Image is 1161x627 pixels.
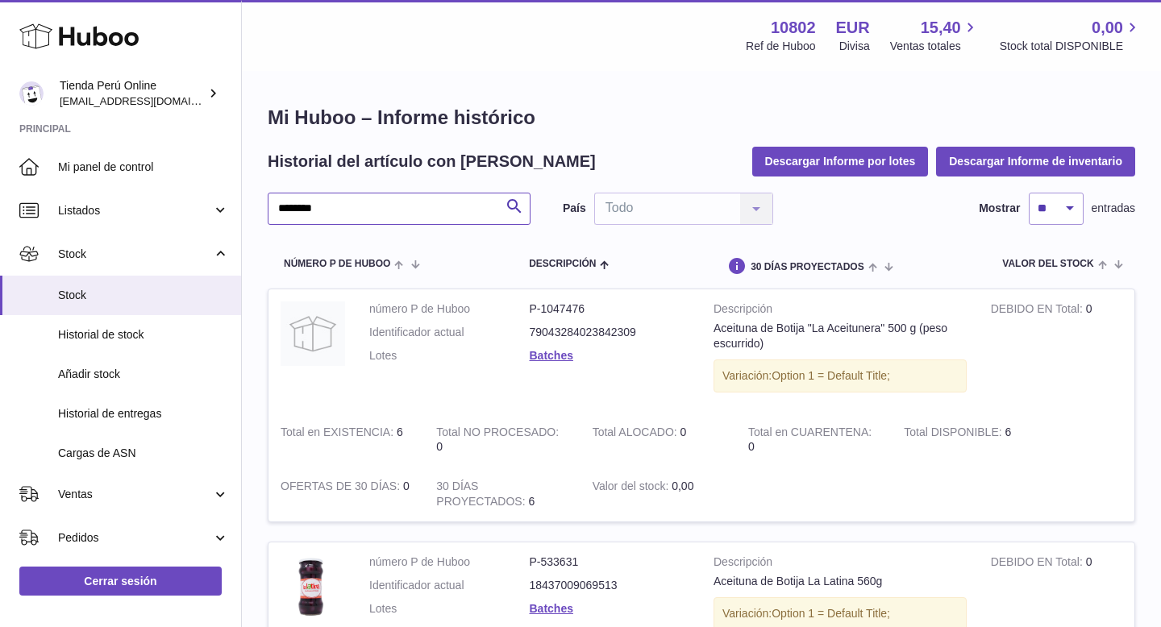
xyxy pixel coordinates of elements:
[281,554,345,619] img: product image
[890,39,980,54] span: Ventas totales
[281,426,397,442] strong: Total en EXISTENCIA
[991,302,1086,319] strong: DEBIDO EN Total
[58,446,229,461] span: Cargas de ASN
[529,259,596,269] span: Descripción
[268,413,424,467] td: 6
[530,578,690,593] dd: 18437009069513
[530,349,573,362] a: Batches
[752,147,929,176] button: Descargar Informe por lotes
[281,301,345,366] img: product image
[991,555,1086,572] strong: DEBIDO EN Total
[979,289,1134,413] td: 0
[284,259,390,269] span: número P de Huboo
[892,413,1047,467] td: 6
[1002,259,1093,269] span: Valor del stock
[268,151,596,172] h2: Historial del artículo con [PERSON_NAME]
[369,301,530,317] dt: número P de Huboo
[1092,17,1123,39] span: 0,00
[58,203,212,218] span: Listados
[58,327,229,343] span: Historial de stock
[836,17,870,39] strong: EUR
[714,554,967,574] strong: Descripción
[369,601,530,617] dt: Lotes
[58,530,212,546] span: Pedidos
[936,147,1135,176] button: Descargar Informe de inventario
[530,554,690,570] dd: P-533631
[904,426,1005,442] strong: Total DISPONIBLE
[424,467,580,521] td: 6
[530,602,573,615] a: Batches
[979,201,1020,216] label: Mostrar
[19,567,222,596] a: Cerrar sesión
[1000,17,1142,54] a: 0,00 Stock total DISPONIBLE
[672,480,693,492] span: 0,00
[839,39,870,54] div: Divisa
[748,440,755,453] span: 0
[890,17,980,54] a: 15,40 Ventas totales
[593,426,680,442] strong: Total ALOCADO
[751,262,863,272] span: 30 DÍAS PROYECTADOS
[369,325,530,340] dt: Identificador actual
[369,578,530,593] dt: Identificador actual
[714,321,967,351] div: Aceituna de Botija "La Aceitunera" 500 g (peso escurrido)
[60,94,237,107] span: [EMAIL_ADDRESS][DOMAIN_NAME]
[58,288,229,303] span: Stock
[436,480,528,512] strong: 30 DÍAS PROYECTADOS
[563,201,586,216] label: País
[1000,39,1142,54] span: Stock total DISPONIBLE
[19,81,44,106] img: contacto@tiendaperuonline.com
[746,39,815,54] div: Ref de Huboo
[268,467,424,521] td: 0
[369,348,530,363] dt: Lotes
[593,480,672,496] strong: Valor del stock
[771,17,816,39] strong: 10802
[58,160,229,175] span: Mi panel de control
[58,367,229,382] span: Añadir stock
[772,607,890,620] span: Option 1 = Default Title;
[268,105,1135,131] h1: Mi Huboo – Informe histórico
[424,413,580,467] td: 0
[58,487,212,502] span: Ventas
[58,406,229,421] span: Historial de entregas
[1092,201,1135,216] span: entradas
[530,301,690,317] dd: P-1047476
[772,369,890,382] span: Option 1 = Default Title;
[714,301,967,321] strong: Descripción
[58,247,212,262] span: Stock
[748,426,872,442] strong: Total en CUARENTENA
[714,574,967,589] div: Aceituna de Botija La Latina 560g
[369,554,530,570] dt: número P de Huboo
[281,480,403,496] strong: OFERTAS DE 30 DÍAS
[921,17,961,39] span: 15,40
[714,359,967,392] div: Variación:
[60,78,205,109] div: Tienda Perú Online
[580,413,736,467] td: 0
[530,325,690,340] dd: 79043284023842309
[436,426,559,442] strong: Total NO PROCESADO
